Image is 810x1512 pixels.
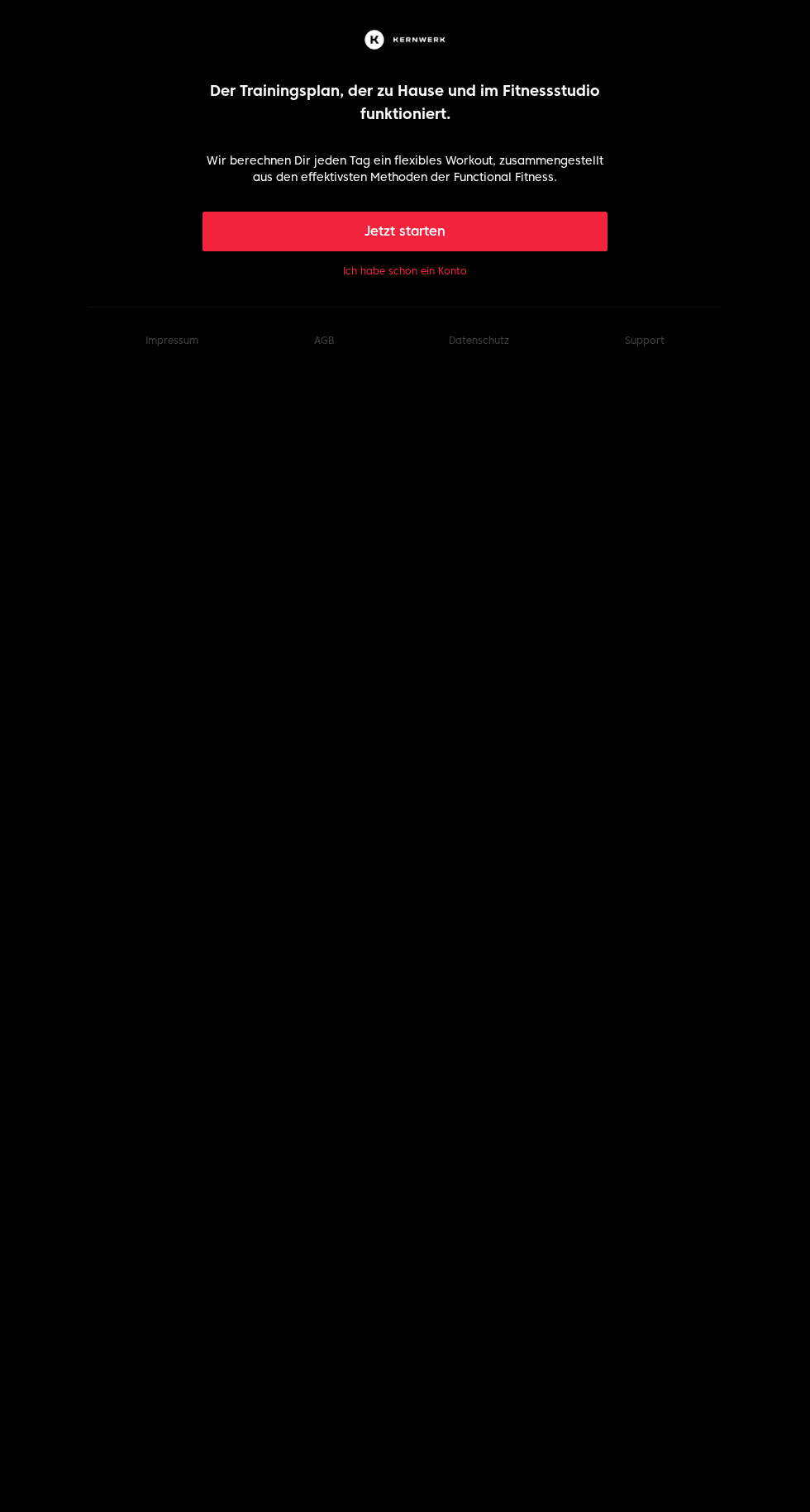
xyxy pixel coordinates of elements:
img: Kernwerk® [361,26,449,53]
a: AGB [314,334,334,346]
a: Datenschutz [449,334,509,346]
button: Jetzt starten [202,212,608,251]
p: Der Trainingsplan, der zu Hause und im Fitnessstudio funktioniert. [202,79,608,126]
a: Impressum [145,334,198,346]
button: Support [625,334,665,347]
p: Wir berechnen Dir jeden Tag ein flexibles Workout, zusammengestellt aus den effektivsten Methoden... [202,152,608,185]
button: Ich habe schon ein Konto [343,265,467,278]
